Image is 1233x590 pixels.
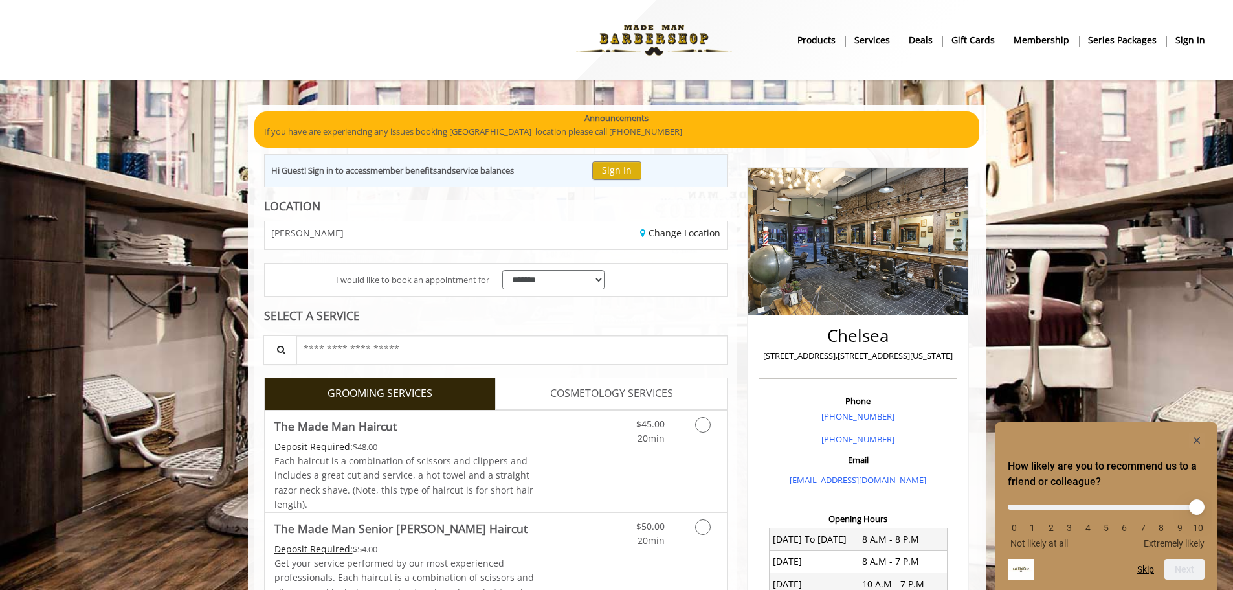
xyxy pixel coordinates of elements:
b: Series packages [1088,33,1157,47]
a: [PHONE_NUMBER] [821,433,894,445]
div: Hi Guest! Sign in to access and [271,164,514,177]
li: 9 [1173,523,1186,533]
h2: Chelsea [762,326,954,345]
li: 8 [1155,523,1168,533]
li: 4 [1082,523,1094,533]
span: COSMETOLOGY SERVICES [550,385,673,402]
button: Service Search [263,335,297,365]
a: [PHONE_NUMBER] [821,411,894,422]
b: Membership [1014,33,1069,47]
span: $45.00 [636,418,665,430]
a: Series packagesSeries packages [1079,30,1166,49]
span: Each haircut is a combination of scissors and clippers and includes a great cut and service, a ho... [274,455,533,510]
p: If you have are experiencing any issues booking [GEOGRAPHIC_DATA] location please call [PHONE_NUM... [264,125,970,139]
a: Productsproducts [788,30,845,49]
h3: Phone [762,396,954,405]
a: [EMAIL_ADDRESS][DOMAIN_NAME] [790,474,926,486]
div: $54.00 [274,542,535,556]
span: 20min [638,432,665,444]
b: gift cards [951,33,995,47]
div: How likely are you to recommend us to a friend or colleague? Select an option from 0 to 10, with ... [1008,495,1205,549]
div: $48.00 [274,440,535,454]
span: 20min [638,534,665,547]
b: service balances [452,165,514,176]
a: ServicesServices [845,30,900,49]
li: 7 [1137,523,1150,533]
li: 5 [1100,523,1113,533]
li: 0 [1008,523,1021,533]
span: Not likely at all [1010,538,1068,549]
a: DealsDeals [900,30,942,49]
img: Made Man Barbershop logo [565,5,743,76]
li: 10 [1192,523,1205,533]
span: I would like to book an appointment for [336,273,489,287]
td: 8 A.M - 8 P.M [858,528,948,550]
span: [PERSON_NAME] [271,228,344,238]
p: [STREET_ADDRESS],[STREET_ADDRESS][US_STATE] [762,349,954,363]
b: The Made Man Senior [PERSON_NAME] Haircut [274,519,528,538]
span: Extremely likely [1144,538,1205,549]
b: products [797,33,836,47]
td: [DATE] [769,550,858,573]
a: Gift cardsgift cards [942,30,1005,49]
a: Change Location [640,227,720,239]
b: Announcements [584,111,649,125]
td: [DATE] To [DATE] [769,528,858,550]
td: 8 A.M - 7 P.M [858,550,948,573]
div: SELECT A SERVICE [264,310,728,322]
b: Services [854,33,890,47]
li: 6 [1118,523,1131,533]
button: Skip [1137,564,1154,574]
a: MembershipMembership [1005,30,1079,49]
h3: Email [762,455,954,464]
span: This service needs some Advance to be paid before we block your appointment [274,440,353,453]
button: Next question [1164,559,1205,580]
li: 2 [1045,523,1058,533]
div: How likely are you to recommend us to a friend or colleague? Select an option from 0 to 10, with ... [1008,433,1205,580]
h3: Opening Hours [759,514,957,523]
a: sign insign in [1166,30,1214,49]
span: GROOMING SERVICES [328,385,432,402]
b: sign in [1175,33,1205,47]
b: Deals [909,33,933,47]
li: 1 [1026,523,1039,533]
span: This service needs some Advance to be paid before we block your appointment [274,543,353,555]
h2: How likely are you to recommend us to a friend or colleague? Select an option from 0 to 10, with ... [1008,459,1205,490]
button: Hide survey [1189,433,1205,448]
b: LOCATION [264,198,320,214]
b: The Made Man Haircut [274,417,397,435]
span: $50.00 [636,520,665,532]
button: Sign In [592,161,641,180]
li: 3 [1063,523,1076,533]
b: member benefits [370,165,437,176]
